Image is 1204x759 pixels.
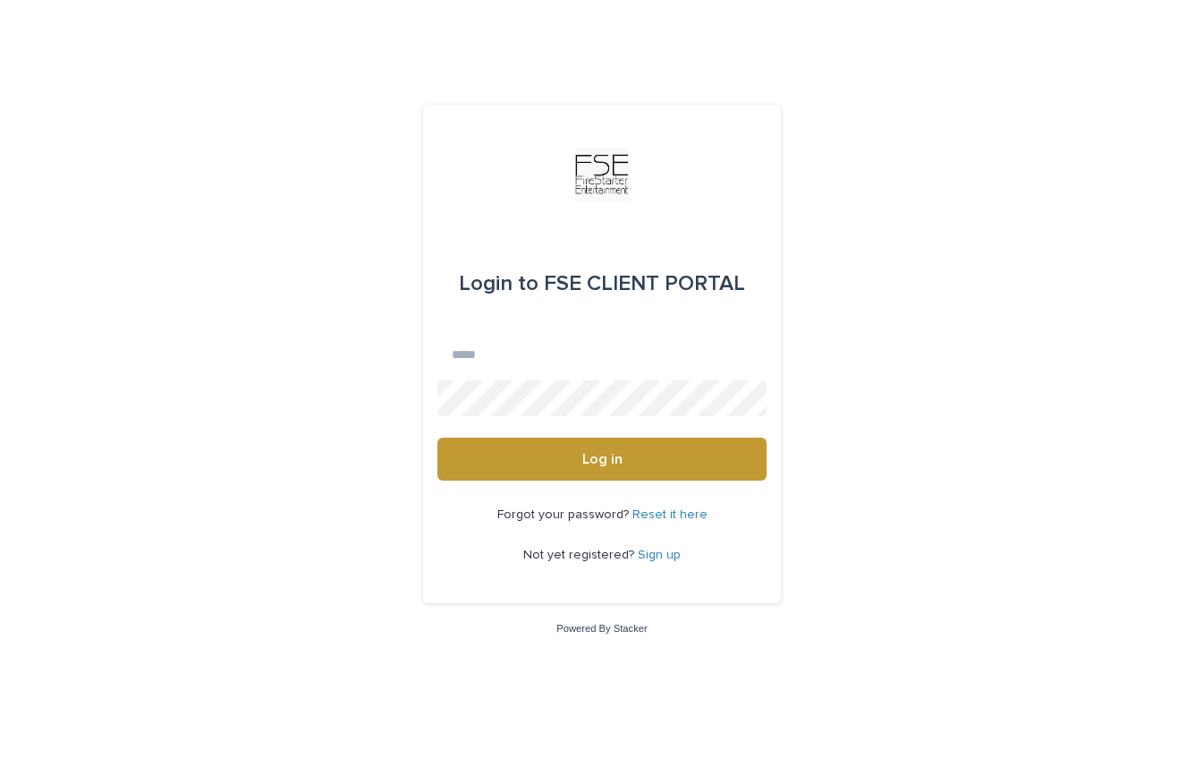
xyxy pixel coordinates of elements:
span: Login to [459,273,538,294]
button: Log in [437,438,767,481]
div: FSE CLIENT PORTAL [459,259,745,309]
span: Forgot your password? [497,508,632,521]
span: Log in [582,452,623,466]
a: Reset it here [632,508,708,521]
a: Powered By Stacker [556,623,647,634]
img: Km9EesSdRbS9ajqhBzyo [575,148,629,201]
a: Sign up [638,549,681,561]
span: Not yet registered? [523,549,638,561]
